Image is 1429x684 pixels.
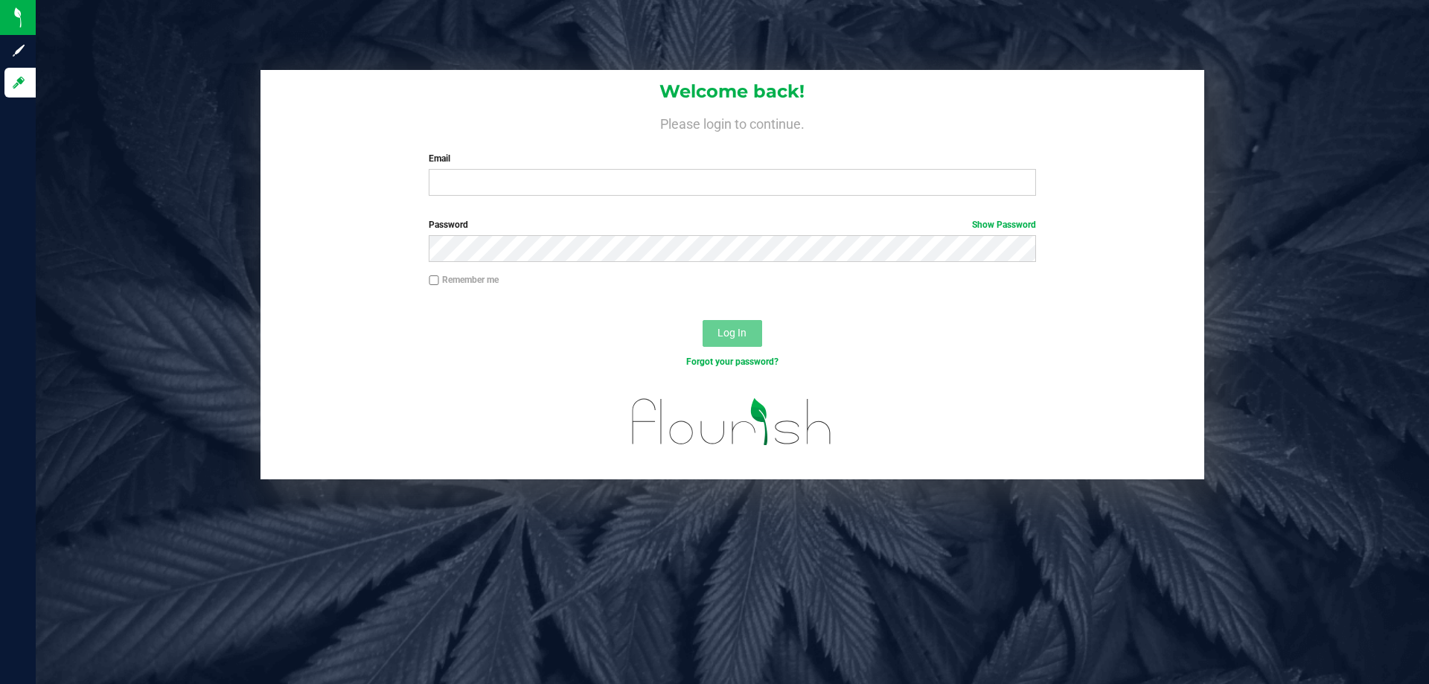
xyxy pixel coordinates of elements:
[11,75,26,90] inline-svg: Log in
[686,357,779,367] a: Forgot your password?
[429,275,439,286] input: Remember me
[972,220,1036,230] a: Show Password
[260,82,1204,101] h1: Welcome back!
[429,273,499,287] label: Remember me
[717,327,747,339] span: Log In
[11,43,26,58] inline-svg: Sign up
[614,384,850,460] img: flourish_logo.svg
[429,152,1035,165] label: Email
[703,320,762,347] button: Log In
[260,113,1204,131] h4: Please login to continue.
[429,220,468,230] span: Password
